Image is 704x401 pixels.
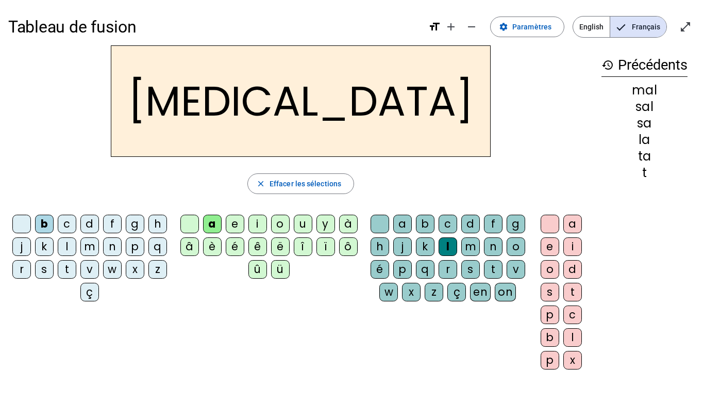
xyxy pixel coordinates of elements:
[601,134,688,146] div: la
[270,178,341,190] span: Effacer les sélections
[248,260,267,279] div: û
[428,21,441,33] mat-icon: format_size
[541,283,559,301] div: s
[58,260,76,279] div: t
[103,215,122,233] div: f
[447,283,466,301] div: ç
[563,237,582,256] div: i
[126,260,144,279] div: x
[12,260,31,279] div: r
[601,117,688,130] div: sa
[402,283,421,301] div: x
[35,237,54,256] div: k
[248,215,267,233] div: i
[316,215,335,233] div: y
[80,215,99,233] div: d
[226,237,244,256] div: é
[111,45,491,157] h2: [MEDICAL_DATA]
[256,179,265,188] mat-icon: close
[601,167,688,179] div: t
[271,260,290,279] div: ü
[439,260,457,279] div: r
[541,328,559,347] div: b
[247,173,354,194] button: Effacer les sélections
[461,17,482,37] button: Diminuer la taille de la police
[541,351,559,370] div: p
[512,21,551,33] span: Paramètres
[80,283,99,301] div: ç
[541,260,559,279] div: o
[507,215,525,233] div: g
[573,16,667,38] mat-button-toggle-group: Language selection
[573,17,610,37] span: English
[507,260,525,279] div: v
[393,260,412,279] div: p
[371,260,389,279] div: é
[393,237,412,256] div: j
[679,21,692,33] mat-icon: open_in_full
[148,215,167,233] div: h
[675,17,696,37] button: Entrer en plein écran
[601,54,688,77] h3: Précédents
[58,215,76,233] div: c
[445,21,457,33] mat-icon: add
[465,21,478,33] mat-icon: remove
[470,283,491,301] div: en
[563,351,582,370] div: x
[339,215,358,233] div: à
[499,22,508,31] mat-icon: settings
[339,237,358,256] div: ô
[601,150,688,163] div: ta
[439,215,457,233] div: c
[148,237,167,256] div: q
[563,260,582,279] div: d
[203,215,222,233] div: a
[80,260,99,279] div: v
[226,215,244,233] div: e
[148,260,167,279] div: z
[563,306,582,324] div: c
[484,260,502,279] div: t
[601,84,688,97] div: mal
[439,237,457,256] div: l
[541,237,559,256] div: e
[316,237,335,256] div: ï
[563,215,582,233] div: a
[180,237,199,256] div: â
[58,237,76,256] div: l
[416,260,434,279] div: q
[203,237,222,256] div: è
[490,17,564,37] button: Paramètres
[12,237,31,256] div: j
[441,17,461,37] button: Augmenter la taille de la police
[126,215,144,233] div: g
[610,17,666,37] span: Français
[126,237,144,256] div: p
[271,215,290,233] div: o
[80,237,99,256] div: m
[248,237,267,256] div: ê
[484,215,502,233] div: f
[495,283,516,301] div: on
[35,260,54,279] div: s
[294,237,312,256] div: î
[601,101,688,113] div: sal
[461,215,480,233] div: d
[484,237,502,256] div: n
[601,59,614,71] mat-icon: history
[461,237,480,256] div: m
[8,10,420,43] h1: Tableau de fusion
[416,237,434,256] div: k
[103,237,122,256] div: n
[103,260,122,279] div: w
[294,215,312,233] div: u
[425,283,443,301] div: z
[35,215,54,233] div: b
[563,283,582,301] div: t
[507,237,525,256] div: o
[371,237,389,256] div: h
[416,215,434,233] div: b
[461,260,480,279] div: s
[271,237,290,256] div: ë
[393,215,412,233] div: a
